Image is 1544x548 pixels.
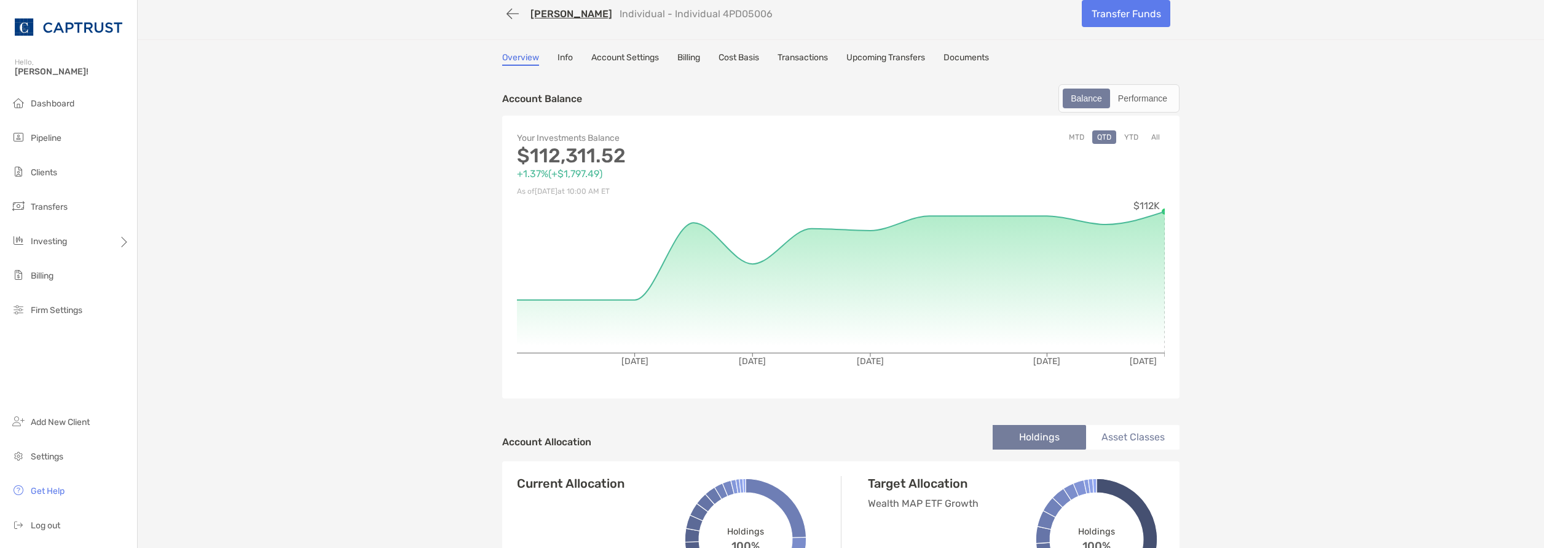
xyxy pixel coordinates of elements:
img: CAPTRUST Logo [15,5,122,49]
span: Transfers [31,202,68,212]
tspan: [DATE] [621,356,648,367]
p: Individual - Individual 4PD05006 [620,8,773,20]
a: [PERSON_NAME] [530,8,612,20]
span: Pipeline [31,133,61,143]
span: Investing [31,236,67,247]
a: Billing [677,52,700,66]
div: Performance [1111,90,1174,107]
span: Settings [31,451,63,462]
img: firm-settings icon [11,302,26,317]
p: Account Balance [502,91,582,106]
h4: Account Allocation [502,436,591,448]
tspan: $112K [1133,200,1160,212]
button: QTD [1092,130,1116,144]
img: add_new_client icon [11,414,26,429]
button: All [1146,130,1165,144]
span: Log out [31,520,60,531]
img: clients icon [11,164,26,179]
span: Add New Client [31,417,90,427]
div: segmented control [1058,84,1180,113]
tspan: [DATE] [1130,356,1157,367]
li: Holdings [993,425,1086,450]
a: Cost Basis [719,52,759,66]
span: Dashboard [31,98,74,109]
a: Transactions [778,52,828,66]
tspan: [DATE] [739,356,766,367]
img: transfers icon [11,199,26,213]
a: Documents [943,52,989,66]
span: Holdings [727,526,763,536]
img: dashboard icon [11,95,26,110]
span: [PERSON_NAME]! [15,66,130,77]
span: Billing [31,271,53,281]
p: $112,311.52 [517,148,841,164]
span: Holdings [1078,526,1114,536]
img: investing icon [11,233,26,248]
a: Account Settings [591,52,659,66]
span: Clients [31,167,57,178]
img: billing icon [11,268,26,282]
div: Balance [1064,90,1109,107]
span: Firm Settings [31,305,82,316]
a: Overview [502,52,539,66]
span: Get Help [31,486,65,496]
li: Asset Classes [1086,425,1180,450]
img: settings icon [11,448,26,463]
tspan: [DATE] [857,356,884,367]
h4: Target Allocation [868,476,1058,491]
p: +1.37% ( +$1,797.49 ) [517,166,841,181]
button: MTD [1064,130,1089,144]
img: get-help icon [11,483,26,498]
h4: Current Allocation [517,476,624,491]
a: Info [557,52,573,66]
img: pipeline icon [11,130,26,145]
img: logout icon [11,517,26,532]
p: Wealth MAP ETF Growth [868,496,1058,511]
p: Your Investments Balance [517,130,841,146]
a: Upcoming Transfers [846,52,925,66]
button: YTD [1119,130,1143,144]
p: As of [DATE] at 10:00 AM ET [517,184,841,199]
tspan: [DATE] [1033,356,1060,367]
